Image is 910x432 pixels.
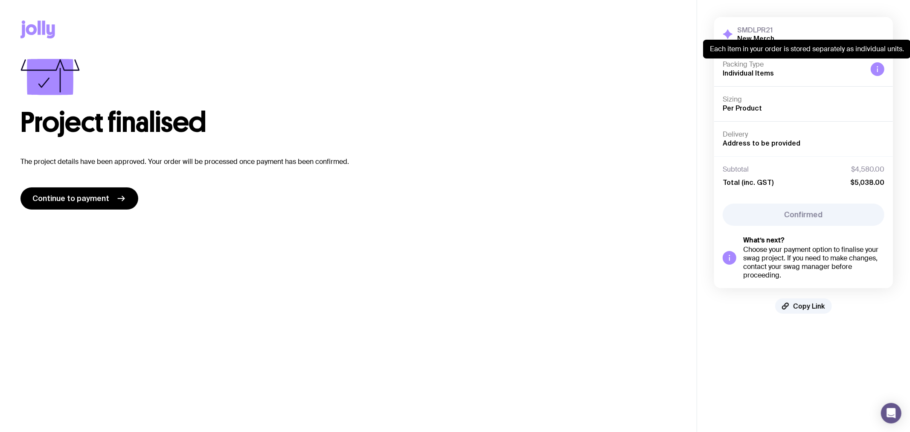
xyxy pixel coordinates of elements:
[32,193,109,204] span: Continue to payment
[723,104,762,112] span: Per Product
[710,45,904,53] p: Each item in your order is stored separately as individual units.
[20,109,676,136] h1: Project finalised
[723,178,773,187] span: Total (inc. GST)
[737,34,774,43] h2: New Merch
[793,302,825,310] span: Copy Link
[737,26,774,34] h3: SMDLPR21
[723,69,774,77] span: Individual Items
[850,178,884,187] span: $5,038.00
[743,236,884,245] h5: What’s next?
[20,187,138,210] a: Continue to payment
[723,165,749,174] span: Subtotal
[723,60,864,69] h4: Packing Type
[851,165,884,174] span: $4,580.00
[723,95,884,104] h4: Sizing
[20,157,676,167] p: The project details have been approved. Your order will be processed once payment has been confir...
[723,130,884,139] h4: Delivery
[743,245,884,280] div: Choose your payment option to finalise your swag project. If you need to make changes, contact yo...
[881,403,901,423] div: Open Intercom Messenger
[723,139,800,147] span: Address to be provided
[775,298,832,314] button: Copy Link
[723,204,884,226] button: Confirmed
